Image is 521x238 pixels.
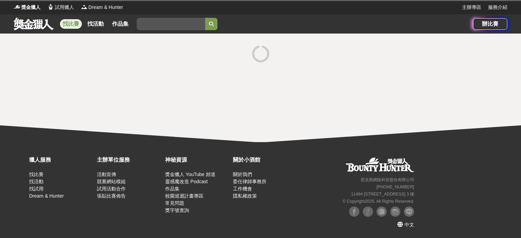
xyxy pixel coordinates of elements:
[390,206,400,217] img: Instagram
[55,4,74,11] span: 試用獵人
[14,3,21,10] img: Logo
[488,4,507,11] a: 服務介紹
[85,19,107,29] a: 找活動
[165,172,215,177] a: 獎金獵人 YouTube 頻道
[361,177,414,182] small: 恩克斯網路科技股份有限公司
[165,200,184,206] a: 常見問題
[363,206,373,217] img: Facebook
[343,199,414,204] small: © Copyright 2025 . All Rights Reserved.
[29,179,44,184] a: 找活動
[233,179,266,184] a: 委任律師事務所
[165,193,203,199] a: 校園巡迴計畫專區
[47,4,74,11] a: Logo試用獵人
[97,172,116,177] a: 活動宣傳
[404,206,414,217] img: LINE
[81,4,123,11] a: LogoDream & Hunter
[21,4,40,11] span: 獎金獵人
[29,193,64,199] a: Dream & Hunter
[97,156,161,164] div: 主辦單位服務
[405,222,414,227] span: 中文
[29,156,94,164] div: 獵人服務
[233,172,252,177] a: 關於我們
[462,4,481,11] a: 主辦專區
[349,206,359,217] img: Facebook
[376,185,414,189] small: [PHONE_NUMBER]
[97,179,126,184] a: 競賽網站模組
[233,156,297,164] div: 關於小酒館
[233,193,257,199] a: 隱私權政策
[165,179,208,184] a: 靈感魔改造 Podcast
[109,19,131,29] a: 作品集
[88,4,123,11] span: Dream & Hunter
[47,3,54,10] img: Logo
[81,3,88,10] img: Logo
[14,4,40,11] a: Logo獎金獵人
[473,18,507,30] a: 辦比賽
[97,193,126,199] a: 張貼比賽佈告
[165,156,230,164] div: 神秘資源
[29,186,44,191] a: 找試用
[376,206,387,217] img: Plurk
[97,186,126,191] a: 試用活動合作
[60,19,82,29] a: 找比賽
[29,172,44,177] a: 找比賽
[233,186,252,191] a: 工作機會
[165,186,179,191] a: 作品集
[351,192,414,197] small: 11494 [STREET_ADDRESS] 3 樓
[165,208,189,213] a: 獎字號查詢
